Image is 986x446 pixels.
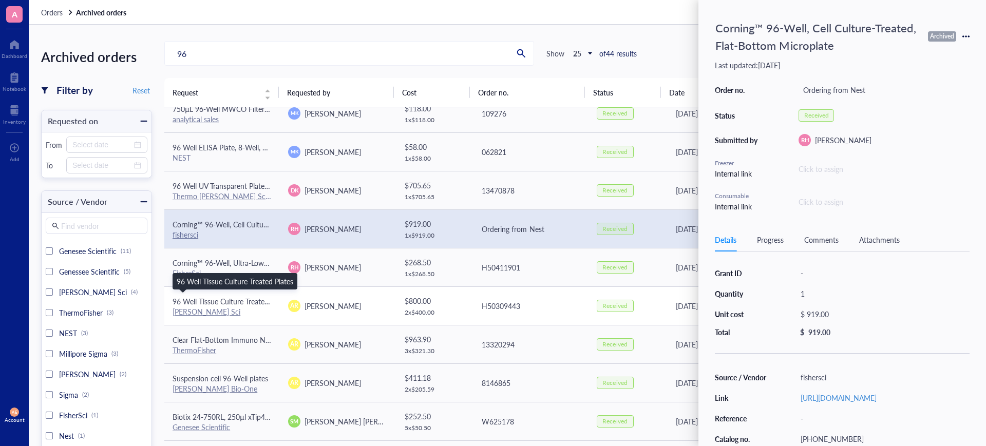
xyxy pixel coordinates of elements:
[3,86,26,92] div: Notebook
[405,270,464,278] div: 1 x $ 268.50
[715,191,761,201] div: Consumable
[173,422,230,432] a: Genesee Scientific
[715,234,736,245] div: Details
[472,248,588,286] td: H50411901
[291,109,298,117] span: MK
[405,231,464,240] div: 1 x $ 919.00
[173,87,258,98] span: Request
[130,84,152,96] button: Reset
[41,46,152,68] div: Archived orders
[59,307,103,318] span: ThermoFisher
[804,111,829,120] div: Received
[482,185,580,196] div: 13470878
[41,8,74,17] a: Orders
[715,309,767,319] div: Unit cost
[405,372,464,383] div: $ 411.18
[173,191,287,201] a: Thermo [PERSON_NAME] Scientific
[173,296,289,306] span: 96 Well Tissue Culture Treated Plates
[482,223,580,235] div: Ordering from Nest
[482,300,580,312] div: H50309443
[59,348,107,359] span: Millipore Sigma
[405,154,464,163] div: 1 x $ 58.00
[305,185,361,196] span: [PERSON_NAME]
[305,301,361,311] span: [PERSON_NAME]
[290,378,298,387] span: AR
[290,263,298,272] span: RH
[676,339,811,350] div: [DATE]
[472,286,588,325] td: H50309443
[131,288,138,296] div: (4)
[279,78,393,107] th: Requested by
[177,276,293,287] div: 96 Well Tissue Culture Treated Plates
[715,201,761,212] div: Internal link
[482,262,580,273] div: H50411901
[585,78,661,107] th: Status
[676,416,811,427] div: [DATE]
[173,383,257,394] a: [PERSON_NAME] Bio-One
[290,340,298,349] span: AR
[173,181,302,191] span: 96 Well UV Transparent Plate, Pack of 10
[59,246,117,256] span: Genesee Scientific
[59,266,120,277] span: Genessee Scientific
[800,327,804,337] div: $
[602,109,627,118] div: Received
[472,132,588,171] td: 062821
[482,108,580,119] div: 109276
[715,61,970,70] div: Last updated: [DATE]
[3,69,26,92] a: Notebook
[173,335,372,345] span: Clear Flat-Bottom Immuno Nonsterile 96-Well Plates MaxiSorp
[10,156,20,162] div: Add
[804,234,839,245] div: Comments
[715,168,761,179] div: Internal link
[173,345,216,355] a: ThermoFisher
[81,329,88,337] div: (3)
[799,83,970,97] div: Ordering from Nest
[405,295,464,306] div: $ 800.00
[796,411,970,425] div: -
[602,148,627,156] div: Received
[59,287,127,297] span: [PERSON_NAME] Sci
[602,379,627,387] div: Received
[599,49,637,58] div: of 44 results
[472,402,588,440] td: W625178
[173,306,240,317] a: [PERSON_NAME] Sci
[602,186,627,195] div: Received
[757,234,784,245] div: Progress
[56,83,93,98] div: Filter by
[715,393,767,402] div: Link
[472,325,588,363] td: 13320294
[405,116,464,124] div: 1 x $ 118.00
[405,334,464,345] div: $ 963.90
[482,377,580,389] div: 8146865
[59,431,74,441] span: Nest
[676,300,811,312] div: [DATE]
[676,377,811,389] div: [DATE]
[2,53,27,59] div: Dashboard
[173,104,384,114] span: 750µL 96-Well MWCO Filter Plate with 100KDa PVDF Membrane
[472,94,588,132] td: 109276
[715,159,761,168] div: Freezer
[405,257,464,268] div: $ 268.50
[661,78,814,107] th: Date
[173,373,268,383] span: Suspension cell 96-Well plates
[676,146,811,158] div: [DATE]
[173,258,388,268] span: Corning™ 96-Well, Ultra-Low Binding, U-Shaped-Bottom Microplate
[801,393,877,403] a: [URL][DOMAIN_NAME]
[405,141,464,152] div: $ 58.00
[482,416,580,427] div: W625178
[120,370,126,378] div: (2)
[405,308,464,317] div: 2 x $ 400.00
[405,180,464,191] div: $ 705.65
[305,378,361,388] span: [PERSON_NAME]
[107,308,113,317] div: (3)
[305,416,420,426] span: [PERSON_NAME] [PERSON_NAME]
[715,414,767,423] div: Reference
[859,234,900,245] div: Attachments
[470,78,584,107] th: Order no.
[602,417,627,425] div: Received
[602,263,627,272] div: Received
[164,78,279,107] th: Request
[46,161,62,170] div: To
[711,16,922,56] div: Corning™ 96-Well, Cell Culture-Treated, Flat-Bottom Microplate
[405,347,464,355] div: 3 x $ 321.30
